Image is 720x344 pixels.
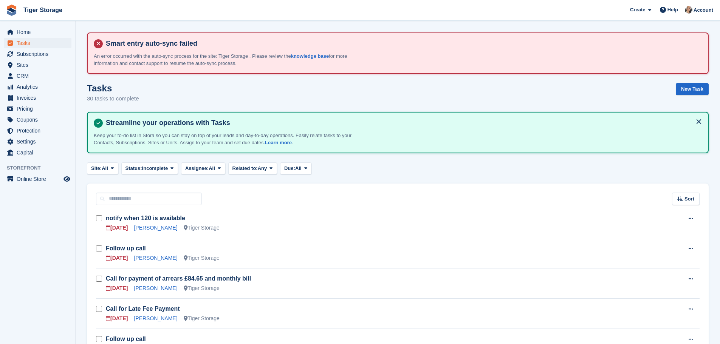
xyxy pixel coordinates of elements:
[87,83,139,93] h1: Tasks
[17,60,62,70] span: Sites
[4,82,71,92] a: menu
[94,52,358,67] p: An error occurred with the auto-sync process for the site: Tiger Storage . Please review the for ...
[103,39,702,48] h4: Smart entry auto-sync failed
[94,132,358,147] p: Keep your to-do list in Stora so you can stay on top of your leads and day-to-day operations. Eas...
[4,103,71,114] a: menu
[62,174,71,184] a: Preview store
[284,165,295,172] span: Due:
[17,174,62,184] span: Online Store
[134,225,177,231] a: [PERSON_NAME]
[106,336,146,342] a: Follow up call
[17,49,62,59] span: Subscriptions
[106,275,251,282] a: Call for payment of arrears £84.65 and monthly bill
[106,284,128,292] div: [DATE]
[17,136,62,147] span: Settings
[185,165,209,172] span: Assignee:
[17,103,62,114] span: Pricing
[4,60,71,70] a: menu
[684,195,694,203] span: Sort
[134,285,177,291] a: [PERSON_NAME]
[4,174,71,184] a: menu
[676,83,709,96] a: New Task
[142,165,168,172] span: Incomplete
[4,27,71,37] a: menu
[4,93,71,103] a: menu
[91,165,102,172] span: Site:
[106,305,180,312] a: Call for Late Fee Payment
[265,140,292,145] a: Learn more
[20,4,65,16] a: Tiger Storage
[4,114,71,125] a: menu
[106,224,128,232] div: [DATE]
[106,254,128,262] div: [DATE]
[184,315,220,322] div: Tiger Storage
[17,93,62,103] span: Invoices
[106,315,128,322] div: [DATE]
[4,125,71,136] a: menu
[17,125,62,136] span: Protection
[4,38,71,48] a: menu
[291,53,329,59] a: knowledge base
[209,165,215,172] span: All
[6,5,17,16] img: stora-icon-8386f47178a22dfd0bd8f6a31ec36ba5ce8667c1dd55bd0f319d3a0aa187defe.svg
[17,27,62,37] span: Home
[184,254,220,262] div: Tiger Storage
[134,315,177,321] a: [PERSON_NAME]
[232,165,258,172] span: Related to:
[280,162,311,175] button: Due: All
[258,165,267,172] span: Any
[17,82,62,92] span: Analytics
[103,119,702,127] h4: Streamline your operations with Tasks
[184,224,220,232] div: Tiger Storage
[106,215,185,221] a: notify when 120 is available
[630,6,645,14] span: Create
[181,162,225,175] button: Assignee: All
[87,162,118,175] button: Site: All
[17,147,62,158] span: Capital
[7,164,75,172] span: Storefront
[4,49,71,59] a: menu
[17,71,62,81] span: CRM
[17,38,62,48] span: Tasks
[4,147,71,158] a: menu
[295,165,302,172] span: All
[228,162,277,175] button: Related to: Any
[17,114,62,125] span: Coupons
[4,71,71,81] a: menu
[184,284,220,292] div: Tiger Storage
[102,165,108,172] span: All
[125,165,142,172] span: Status:
[667,6,678,14] span: Help
[685,6,692,14] img: Becky Martin
[121,162,178,175] button: Status: Incomplete
[106,245,146,251] a: Follow up call
[134,255,177,261] a: [PERSON_NAME]
[694,6,713,14] span: Account
[4,136,71,147] a: menu
[87,94,139,103] p: 30 tasks to complete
